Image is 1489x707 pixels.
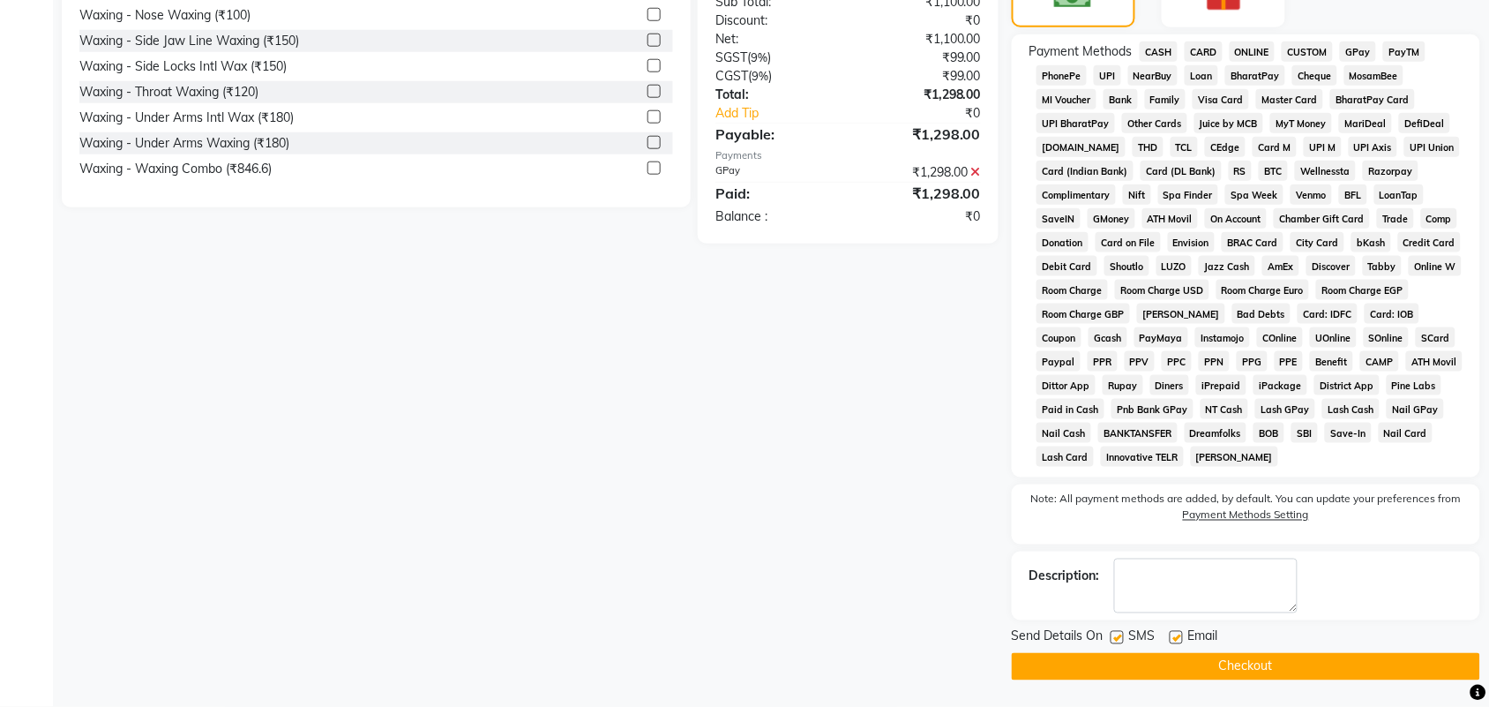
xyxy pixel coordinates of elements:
button: Checkout [1012,653,1480,681]
span: Family [1145,89,1186,109]
span: Comp [1421,208,1458,229]
div: Waxing - Side Locks Intl Wax (₹150) [79,57,287,76]
div: Description: [1029,568,1100,586]
span: PPN [1199,351,1230,372]
span: DefiDeal [1399,113,1450,133]
div: GPay [702,163,849,182]
span: UPI Axis [1349,137,1398,157]
div: ₹1,298.00 [848,124,994,145]
span: Cheque [1292,65,1337,86]
span: PPC [1162,351,1192,372]
span: Save-In [1325,423,1372,443]
span: SBI [1291,423,1318,443]
label: Note: All payment methods are added, by default. You can update your preferences from [1029,492,1463,530]
div: Waxing - Under Arms Intl Wax (₹180) [79,109,294,127]
span: Room Charge [1036,280,1108,300]
div: ( ) [702,67,849,86]
span: Nail Card [1379,423,1433,443]
span: CARD [1185,41,1223,62]
span: SaveIN [1036,208,1081,229]
span: Juice by MCB [1194,113,1264,133]
span: bKash [1351,232,1391,252]
span: 9% [752,69,768,83]
span: Dreamfolks [1185,423,1247,443]
div: ( ) [702,49,849,67]
span: Lash Cash [1322,399,1380,419]
span: PayTM [1383,41,1425,62]
span: UPI Union [1404,137,1460,157]
span: iPrepaid [1196,375,1246,395]
span: Spa Week [1225,184,1283,205]
span: PPV [1125,351,1156,372]
span: NT Cash [1201,399,1249,419]
span: PayMaya [1134,327,1189,348]
div: Discount: [702,11,849,30]
span: Wellnessta [1295,161,1356,181]
span: Trade [1377,208,1414,229]
span: BFL [1339,184,1367,205]
span: Bad Debts [1232,304,1291,324]
span: Other Cards [1122,113,1187,133]
span: GPay [1340,41,1376,62]
span: BharatPay [1225,65,1285,86]
span: Paid in Cash [1036,399,1104,419]
span: MyT Money [1270,113,1332,133]
span: ONLINE [1230,41,1276,62]
span: Room Charge USD [1115,280,1209,300]
div: ₹0 [872,104,994,123]
span: Master Card [1256,89,1323,109]
span: LUZO [1156,256,1193,276]
span: Donation [1036,232,1089,252]
a: Add Tip [702,104,872,123]
span: Chamber Gift Card [1274,208,1370,229]
span: BTC [1259,161,1288,181]
span: BANKTANSFER [1098,423,1178,443]
div: ₹1,100.00 [848,30,994,49]
span: AmEx [1262,256,1299,276]
span: Paypal [1036,351,1081,372]
span: Visa Card [1193,89,1249,109]
span: Gcash [1089,327,1127,348]
div: Total: [702,86,849,104]
span: PhonePe [1036,65,1087,86]
span: 9% [751,50,767,64]
span: SGST [715,49,747,65]
span: Bank [1104,89,1138,109]
span: Card (DL Bank) [1141,161,1222,181]
span: Venmo [1291,184,1332,205]
span: Credit Card [1398,232,1462,252]
span: TCL [1171,137,1199,157]
span: UPI M [1304,137,1342,157]
span: Loan [1185,65,1218,86]
span: CASH [1140,41,1178,62]
span: Pnb Bank GPay [1111,399,1193,419]
div: Waxing - Throat Waxing (₹120) [79,83,258,102]
div: Paid: [702,183,849,204]
span: MariDeal [1339,113,1392,133]
span: CGST [715,68,748,84]
span: Rupay [1103,375,1143,395]
span: MosamBee [1344,65,1404,86]
span: Spa Finder [1158,184,1219,205]
span: Card (Indian Bank) [1036,161,1134,181]
span: [PERSON_NAME] [1191,447,1279,467]
span: Card: IOB [1365,304,1419,324]
span: ATH Movil [1406,351,1463,372]
span: Shoutlo [1104,256,1149,276]
div: Net: [702,30,849,49]
div: Payable: [702,124,849,145]
span: Online W [1409,256,1462,276]
span: Card: IDFC [1298,304,1358,324]
span: Pine Labs [1387,375,1442,395]
div: Payments [715,148,981,163]
span: GMoney [1088,208,1135,229]
span: CAMP [1360,351,1399,372]
label: Payment Methods Setting [1183,508,1309,523]
span: PPR [1088,351,1118,372]
span: On Account [1205,208,1267,229]
span: UOnline [1310,327,1357,348]
span: THD [1133,137,1164,157]
span: NearBuy [1128,65,1178,86]
div: ₹99.00 [848,49,994,67]
div: Waxing - Nose Waxing (₹100) [79,6,251,25]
